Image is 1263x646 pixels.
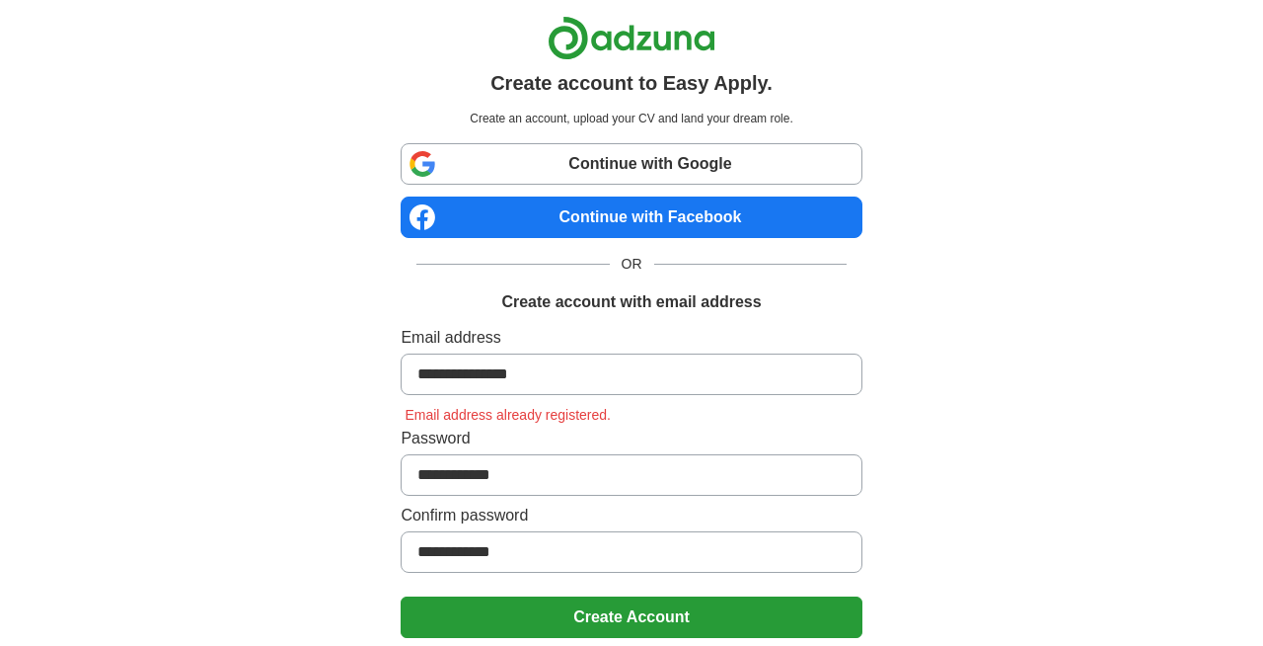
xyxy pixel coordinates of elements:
[405,110,857,127] p: Create an account, upload your CV and land your dream role.
[401,504,861,527] label: Confirm password
[610,254,654,275] span: OR
[401,143,861,185] a: Continue with Google
[548,16,715,60] img: Adzuna logo
[501,290,761,314] h1: Create account with email address
[490,68,773,98] h1: Create account to Easy Apply.
[401,427,861,450] label: Password
[401,407,615,423] span: Email address already registered.
[401,326,861,350] label: Email address
[401,197,861,238] a: Continue with Facebook
[401,597,861,638] button: Create Account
